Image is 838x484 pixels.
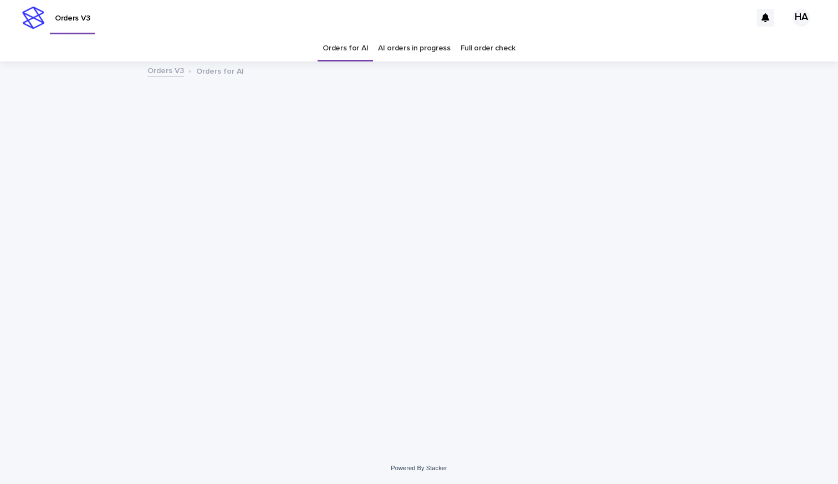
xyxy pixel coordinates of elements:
[323,35,368,61] a: Orders for AI
[22,7,44,29] img: stacker-logo-s-only.png
[793,9,810,27] div: HA
[378,35,451,61] a: AI orders in progress
[391,465,447,471] a: Powered By Stacker
[147,64,184,76] a: Orders V3
[461,35,515,61] a: Full order check
[196,64,244,76] p: Orders for AI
